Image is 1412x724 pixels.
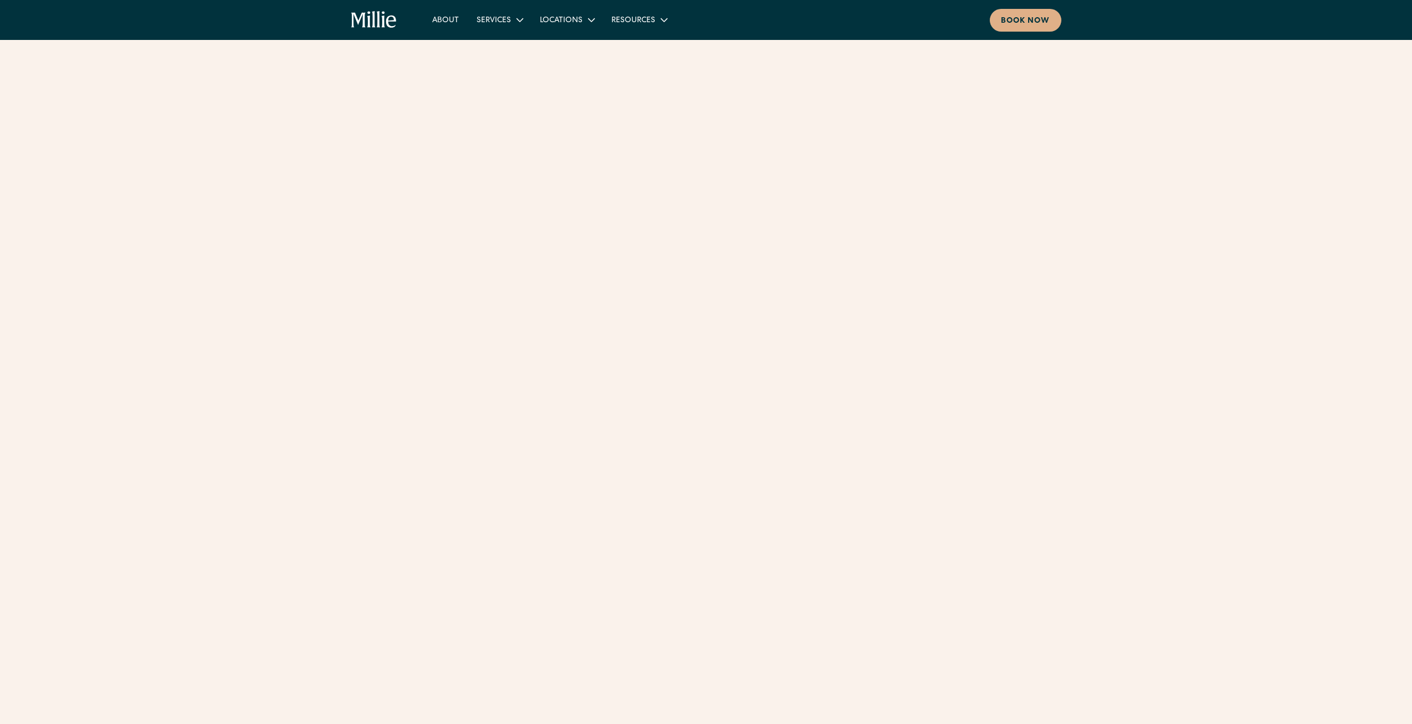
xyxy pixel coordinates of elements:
div: Resources [611,15,655,27]
div: Locations [540,15,583,27]
div: Services [477,15,511,27]
div: Services [468,11,531,29]
a: home [351,11,397,29]
div: Locations [531,11,603,29]
div: Book now [1001,16,1050,27]
a: About [423,11,468,29]
a: Book now [990,9,1061,32]
div: Resources [603,11,675,29]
